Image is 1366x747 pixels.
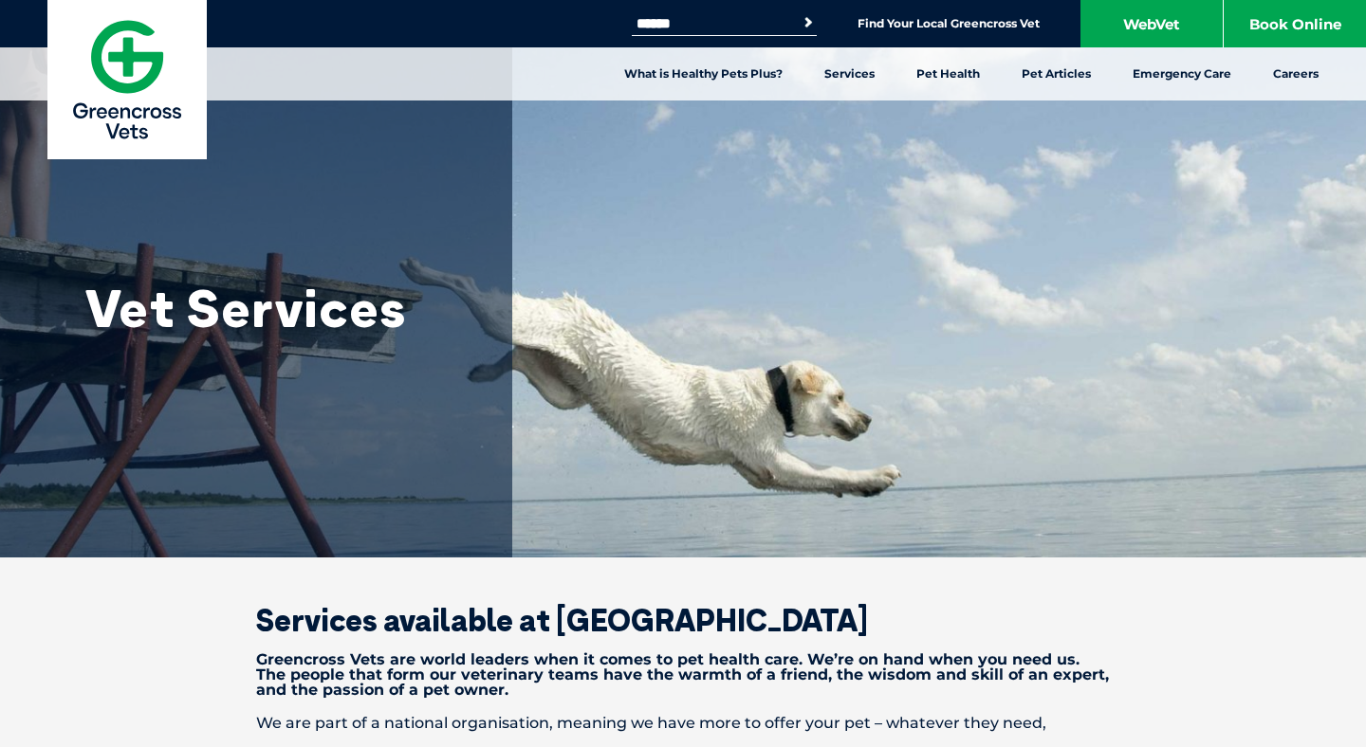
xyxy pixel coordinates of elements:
[190,605,1176,635] h2: Services available at [GEOGRAPHIC_DATA]
[1112,47,1252,100] a: Emergency Care
[803,47,895,100] a: Services
[1252,47,1339,100] a: Careers
[1001,47,1112,100] a: Pet Articles
[85,280,465,337] h1: Vet Services
[895,47,1001,100] a: Pet Health
[799,13,818,32] button: Search
[256,650,1109,699] strong: Greencross Vets are world leaders when it comes to pet health care. We’re on hand when you need u...
[603,47,803,100] a: What is Healthy Pets Plus?
[858,16,1040,31] a: Find Your Local Greencross Vet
